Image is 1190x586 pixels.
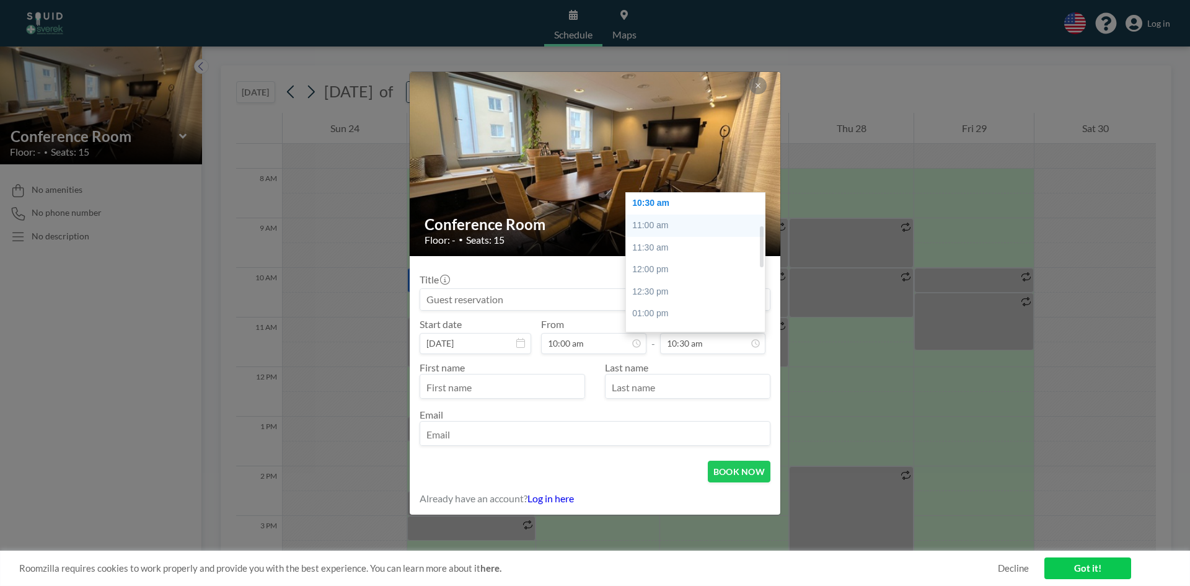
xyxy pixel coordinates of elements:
[459,235,463,244] span: •
[19,562,998,574] span: Roomzilla requires cookies to work properly and provide you with the best experience. You can lea...
[420,362,465,373] label: First name
[420,318,462,331] label: Start date
[425,234,456,246] span: Floor: -
[708,461,770,482] button: BOOK NOW
[626,215,771,237] div: 11:00 am
[626,192,771,215] div: 10:30 am
[527,492,574,504] a: Log in here
[420,289,770,310] input: Guest reservation
[541,318,564,331] label: From
[1044,557,1131,579] a: Got it!
[626,237,771,259] div: 11:30 am
[425,215,767,234] h2: Conference Room
[626,281,771,303] div: 12:30 pm
[606,377,770,398] input: Last name
[420,273,449,286] label: Title
[626,303,771,325] div: 01:00 pm
[410,24,782,303] img: 537.JPG
[651,322,655,350] span: -
[998,562,1029,574] a: Decline
[466,234,505,246] span: Seats: 15
[626,259,771,281] div: 12:00 pm
[420,492,527,505] span: Already have an account?
[626,325,771,347] div: 01:30 pm
[480,562,501,574] a: here.
[605,362,648,373] label: Last name
[420,377,584,398] input: First name
[420,424,770,445] input: Email
[420,409,443,420] label: Email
